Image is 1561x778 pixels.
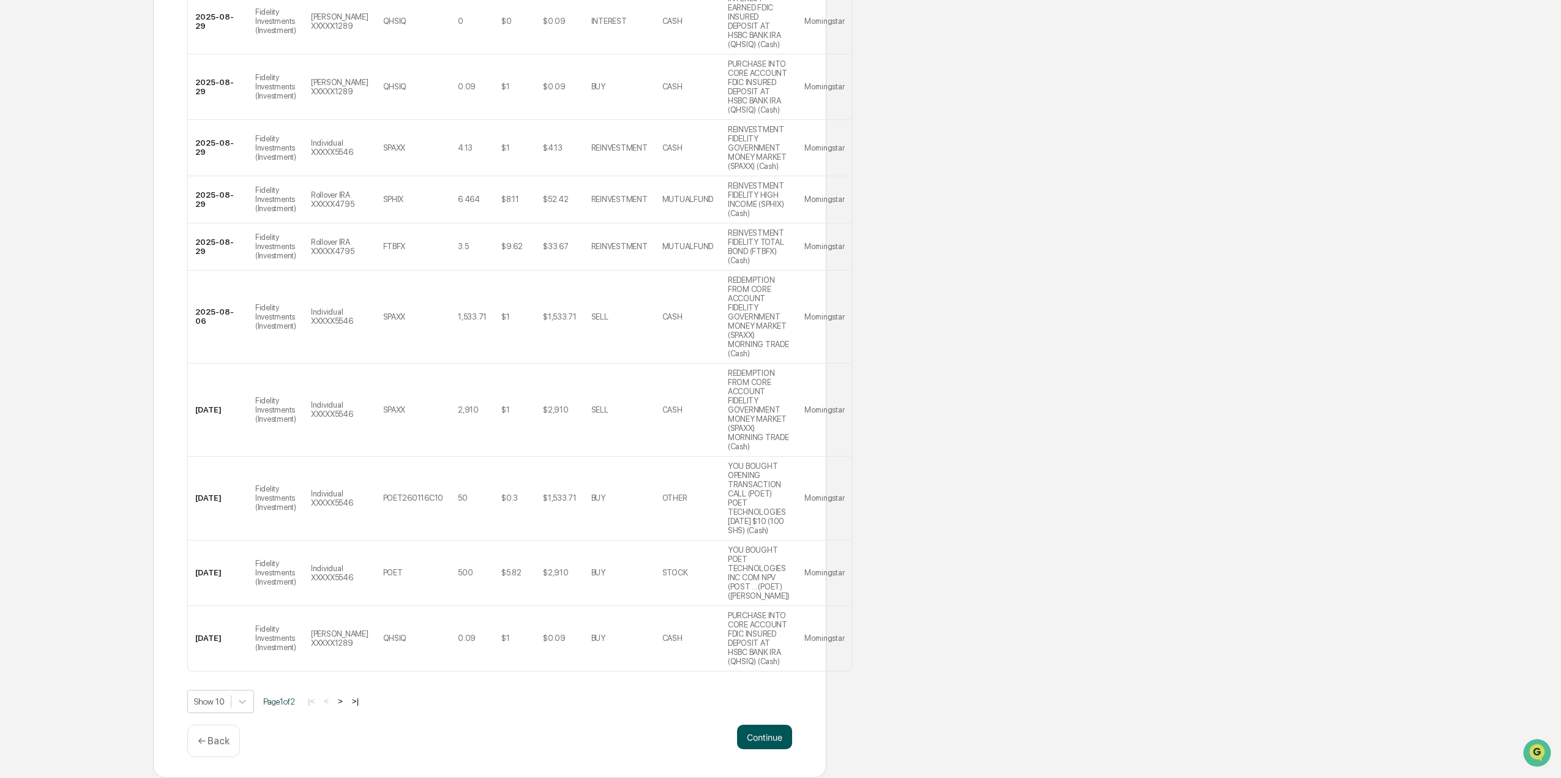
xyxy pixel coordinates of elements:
div: PURCHASE INTO CORE ACCOUNT FDIC INSURED DEPOSIT AT HSBC BANK IRA (QHSIQ) (Cash) [728,59,790,114]
td: [PERSON_NAME] XXXXX1289 [304,54,376,120]
td: [DATE] [188,540,248,606]
span: Page 1 of 2 [263,697,295,706]
td: Individual XXXXX5546 [304,364,376,457]
button: Start new chat [208,97,223,112]
td: Morningstar [797,540,852,606]
div: $33.67 [543,242,568,251]
div: REINVESTMENT FIDELITY GOVERNMENT MONEY MARKET (SPAXX) (Cash) [728,125,790,171]
div: SPAXX [383,312,406,321]
div: POET [383,568,403,577]
span: Data Lookup [24,178,77,190]
div: $2,910 [543,405,568,414]
div: Fidelity Investments (Investment) [255,233,296,260]
td: 2025-08-06 [188,271,248,364]
span: Preclearance [24,154,79,166]
button: Continue [737,725,792,749]
td: Morningstar [797,364,852,457]
div: Fidelity Investments (Investment) [255,134,296,162]
td: Individual XXXXX5546 [304,120,376,176]
div: We're available if you need us! [42,106,155,116]
div: CASH [662,17,683,26]
div: $0 [501,17,511,26]
div: $1 [501,312,509,321]
div: YOU BOUGHT OPENING TRANSACTION CALL (POET) POET TECHNOLOGIES [DATE] $10 (100 SHS) (Cash) [728,462,790,535]
div: POET260116C10 [383,493,444,503]
div: Fidelity Investments (Investment) [255,73,296,100]
iframe: Open customer support [1522,738,1555,771]
td: Individual XXXXX5546 [304,457,376,540]
div: INTEREST [591,17,627,26]
div: $1 [501,634,509,643]
a: 🗄️Attestations [84,149,157,171]
div: PURCHASE INTO CORE ACCOUNT FDIC INSURED DEPOSIT AT HSBC BANK IRA (QHSIQ) (Cash) [728,611,790,666]
td: Morningstar [797,120,852,176]
a: 🔎Data Lookup [7,173,82,195]
div: CASH [662,312,683,321]
div: $1 [501,82,509,91]
div: $52.42 [543,195,568,204]
div: SPAXX [383,143,406,152]
div: 4.13 [458,143,473,152]
div: Fidelity Investments (Investment) [255,303,296,331]
td: Rollover IRA XXXXX4795 [304,176,376,223]
button: |< [304,696,318,706]
button: >| [348,696,362,706]
div: Fidelity Investments (Investment) [255,7,296,35]
td: [DATE] [188,364,248,457]
div: Fidelity Investments (Investment) [255,484,296,512]
p: How can we help? [12,26,223,45]
div: CASH [662,143,683,152]
td: [DATE] [188,606,248,671]
div: 1,533.71 [458,312,487,321]
div: $1,533.71 [543,493,577,503]
div: BUY [591,634,605,643]
div: $0.3 [501,493,518,503]
div: $0.09 [543,17,566,26]
div: BUY [591,82,605,91]
td: Individual XXXXX5546 [304,271,376,364]
div: REINVESTMENT [591,242,648,251]
td: Individual XXXXX5546 [304,540,376,606]
p: ← Back [198,735,230,747]
div: $1 [501,143,509,152]
div: $2,910 [543,568,568,577]
div: SELL [591,312,608,321]
div: 0 [458,17,463,26]
td: Morningstar [797,176,852,223]
div: BUY [591,568,605,577]
td: 2025-08-29 [188,54,248,120]
div: 50 [458,493,467,503]
div: $5.82 [501,568,522,577]
div: BUY [591,493,605,503]
div: CASH [662,405,683,414]
div: $9.62 [501,242,523,251]
div: $0.09 [543,82,566,91]
td: Morningstar [797,457,852,540]
div: Fidelity Investments (Investment) [255,396,296,424]
div: $8.11 [501,195,519,204]
button: < [320,696,332,706]
div: REINVESTMENT [591,195,648,204]
div: SPAXX [383,405,406,414]
div: $4.13 [543,143,563,152]
div: QHSIQ [383,17,407,26]
td: 2025-08-29 [188,176,248,223]
td: 2025-08-29 [188,120,248,176]
td: Morningstar [797,271,852,364]
div: Fidelity Investments (Investment) [255,185,296,213]
div: 🖐️ [12,155,22,165]
div: 0.09 [458,82,476,91]
div: REDEMPTION FROM CORE ACCOUNT FIDELITY GOVERNMENT MONEY MARKET (SPAXX) MORNING TRADE (Cash) [728,368,790,451]
span: Pylon [122,208,148,217]
div: CASH [662,634,683,643]
div: YOU BOUGHT POET TECHNOLOGIES INC COM NPV (POST ... (POET) ([PERSON_NAME]) [728,545,790,600]
div: REINVESTMENT FIDELITY HIGH INCOME (SPHIX) (Cash) [728,181,790,218]
div: $0.09 [543,634,566,643]
div: FTBFX [383,242,406,251]
div: SPHIX [383,195,404,204]
div: $1,533.71 [543,312,577,321]
td: [DATE] [188,457,248,540]
div: SELL [591,405,608,414]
